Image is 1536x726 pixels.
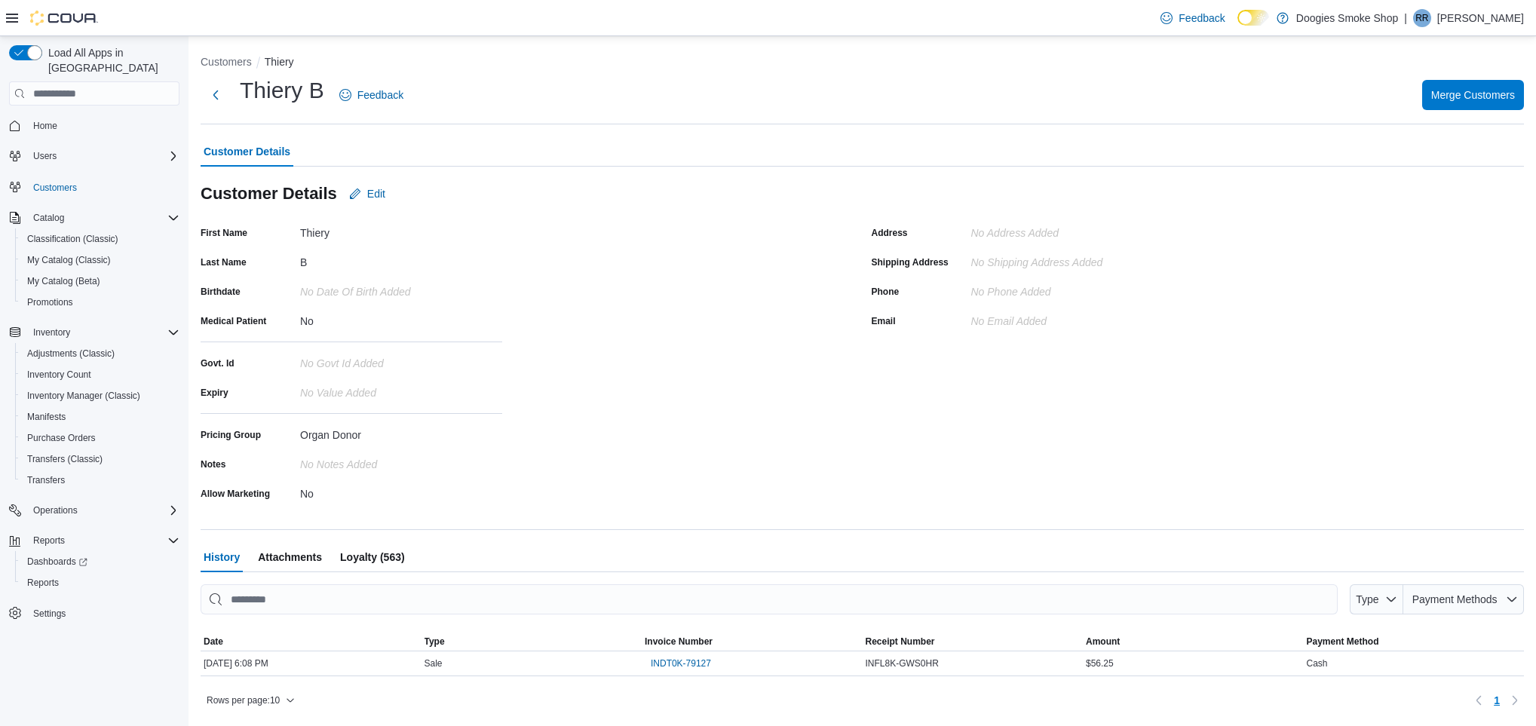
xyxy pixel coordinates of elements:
[201,691,301,709] button: Rows per page:10
[1494,693,1500,708] span: 1
[367,186,385,201] span: Edit
[1403,584,1524,614] button: Payment Methods
[33,182,77,194] span: Customers
[27,369,91,381] span: Inventory Count
[265,56,294,68] button: Thiery
[1404,9,1407,27] p: |
[300,482,502,500] div: No
[1422,80,1524,110] button: Merge Customers
[201,488,270,500] label: Allow Marketing
[1307,636,1379,648] span: Payment Method
[21,408,72,426] a: Manifests
[971,280,1051,298] div: No Phone added
[27,348,115,360] span: Adjustments (Classic)
[872,286,900,298] label: Phone
[15,470,185,491] button: Transfers
[651,657,711,669] span: INDT0K-79127
[1488,688,1506,712] ul: Pagination for table:
[27,209,70,227] button: Catalog
[1415,9,1428,27] span: RR
[300,221,502,239] div: Thiery
[258,542,322,572] span: Attachments
[3,602,185,624] button: Settings
[27,531,71,550] button: Reports
[3,207,185,228] button: Catalog
[21,553,179,571] span: Dashboards
[300,351,502,369] div: No Govt Id added
[21,345,179,363] span: Adjustments (Classic)
[33,535,65,547] span: Reports
[21,272,106,290] a: My Catalog (Beta)
[1307,657,1328,669] span: Cash
[15,343,185,364] button: Adjustments (Classic)
[21,293,79,311] a: Promotions
[21,230,179,248] span: Classification (Classic)
[1083,654,1304,672] div: $56.25
[27,577,59,589] span: Reports
[300,250,502,268] div: B
[3,176,185,198] button: Customers
[1413,9,1431,27] div: Ryan Redeye
[300,381,502,399] div: No value added
[1296,9,1398,27] p: Doogies Smoke Shop
[33,150,57,162] span: Users
[42,45,179,75] span: Load All Apps in [GEOGRAPHIC_DATA]
[21,272,179,290] span: My Catalog (Beta)
[27,275,100,287] span: My Catalog (Beta)
[21,450,179,468] span: Transfers (Classic)
[300,452,502,470] div: No Notes added
[201,256,247,268] label: Last Name
[1412,593,1498,605] span: Payment Methods
[9,109,179,663] nav: Complex example
[27,411,66,423] span: Manifests
[425,636,445,648] span: Type
[27,116,179,135] span: Home
[15,449,185,470] button: Transfers (Classic)
[21,471,71,489] a: Transfers
[204,542,240,572] span: History
[340,542,405,572] span: Loyalty (563)
[27,501,179,519] span: Operations
[201,429,261,441] label: Pricing Group
[201,633,422,651] button: Date
[300,309,502,327] div: No
[21,251,179,269] span: My Catalog (Classic)
[27,501,84,519] button: Operations
[422,633,642,651] button: Type
[27,177,179,196] span: Customers
[27,254,111,266] span: My Catalog (Classic)
[3,322,185,343] button: Inventory
[207,694,280,706] span: Rows per page : 10
[1350,584,1404,614] button: Type
[333,80,409,110] a: Feedback
[645,654,717,672] button: INDT0K-79127
[201,227,247,239] label: First Name
[3,115,185,136] button: Home
[1488,688,1506,712] button: Page 1 of 1
[21,553,94,571] a: Dashboards
[3,146,185,167] button: Users
[201,56,252,68] button: Customers
[1470,691,1488,709] button: Previous page
[21,574,65,592] a: Reports
[21,366,97,384] a: Inventory Count
[1356,593,1378,605] span: Type
[21,408,179,426] span: Manifests
[21,429,179,447] span: Purchase Orders
[30,11,98,26] img: Cova
[27,605,72,623] a: Settings
[863,633,1084,651] button: Receipt Number
[1431,87,1515,103] span: Merge Customers
[21,387,146,405] a: Inventory Manager (Classic)
[645,636,713,648] span: Invoice Number
[204,136,290,167] span: Customer Details
[866,657,939,669] span: INFL8K-GWS0HR
[27,453,103,465] span: Transfers (Classic)
[201,80,231,110] button: Next
[201,54,1524,72] nav: An example of EuiBreadcrumbs
[21,345,121,363] a: Adjustments (Classic)
[201,286,241,298] label: Birthdate
[27,390,140,402] span: Inventory Manager (Classic)
[300,423,502,441] div: Organ Donor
